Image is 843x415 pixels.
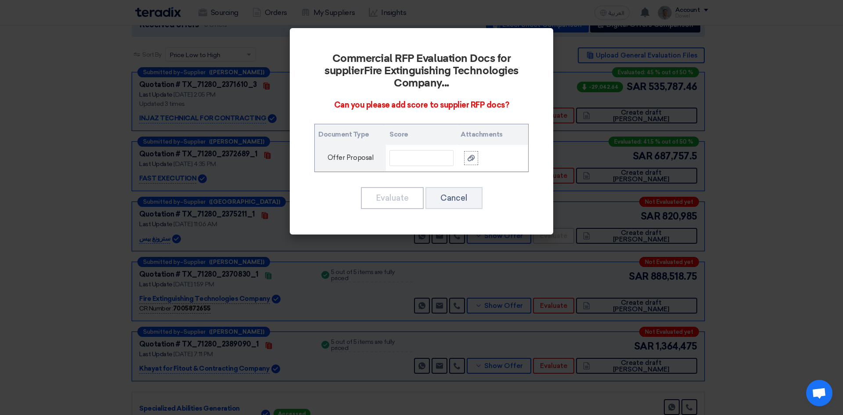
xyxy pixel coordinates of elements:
h2: Commercial RFP Evaluation Docs for supplier ... [314,53,529,90]
th: Score [386,124,457,145]
b: Fire Extinguishing Technologies Company [364,66,519,89]
div: Open chat [806,380,832,406]
button: Evaluate [361,187,424,209]
td: Offer Proposal [315,145,386,172]
span: Can you please add score to supplier RFP docs? [334,100,509,110]
th: Document Type [315,124,386,145]
button: Cancel [425,187,483,209]
th: Attachments [457,124,528,145]
input: Score.. [389,150,454,166]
